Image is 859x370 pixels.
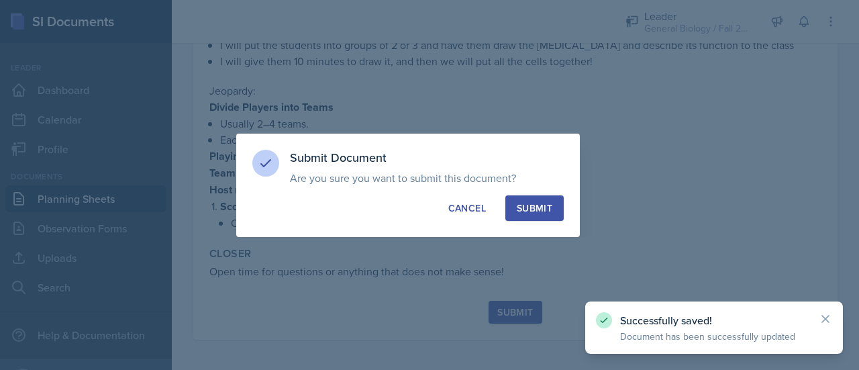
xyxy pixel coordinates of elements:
[505,195,564,221] button: Submit
[448,201,486,215] div: Cancel
[290,150,564,166] h3: Submit Document
[437,195,497,221] button: Cancel
[290,171,564,185] p: Are you sure you want to submit this document?
[620,330,808,343] p: Document has been successfully updated
[620,314,808,327] p: Successfully saved!
[517,201,552,215] div: Submit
